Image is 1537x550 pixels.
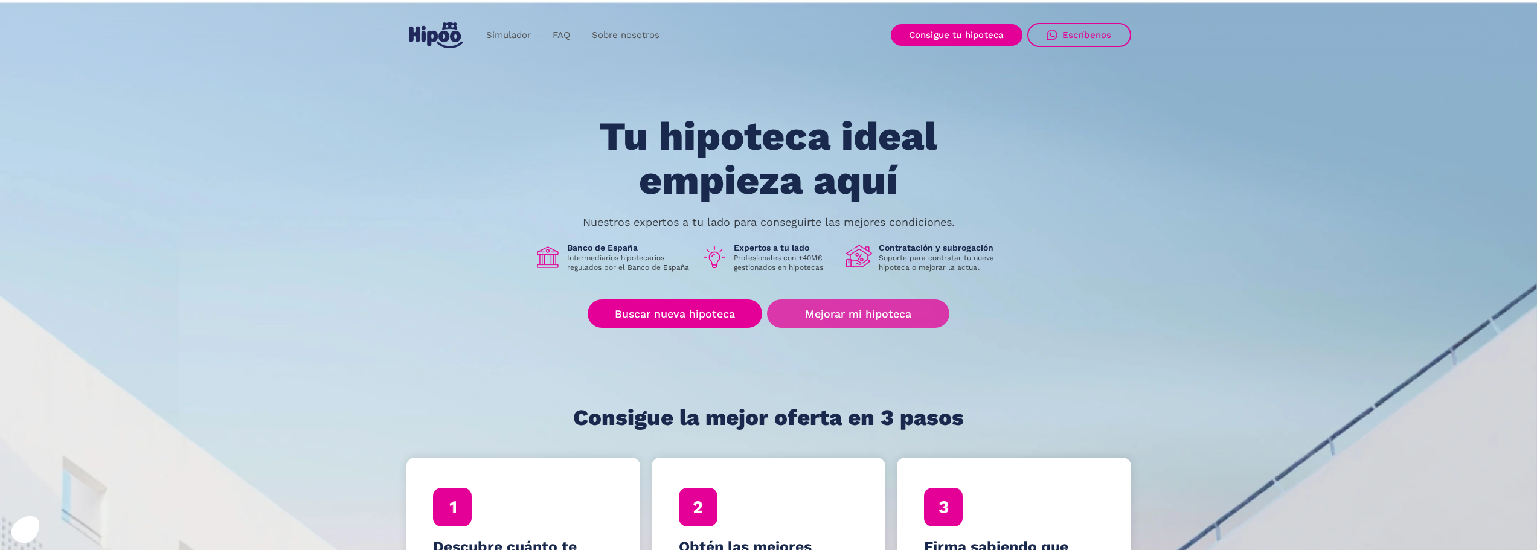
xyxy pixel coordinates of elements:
[406,18,466,53] a: home
[573,406,964,430] h1: Consigue la mejor oferta en 3 pasos
[588,299,762,328] a: Buscar nueva hipoteca
[734,242,836,253] h1: Expertos a tu lado
[581,24,670,47] a: Sobre nosotros
[879,253,1003,272] p: Soporte para contratar tu nueva hipoteca o mejorar la actual
[1027,23,1131,47] a: Escríbenos
[583,217,955,227] p: Nuestros expertos a tu lado para conseguirte las mejores condiciones.
[767,299,949,328] a: Mejorar mi hipoteca
[891,24,1022,46] a: Consigue tu hipoteca
[567,253,691,272] p: Intermediarios hipotecarios regulados por el Banco de España
[567,242,691,253] h1: Banco de España
[542,24,581,47] a: FAQ
[539,115,997,202] h1: Tu hipoteca ideal empieza aquí
[879,242,1003,253] h1: Contratación y subrogación
[734,253,836,272] p: Profesionales con +40M€ gestionados en hipotecas
[1062,30,1112,40] div: Escríbenos
[475,24,542,47] a: Simulador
